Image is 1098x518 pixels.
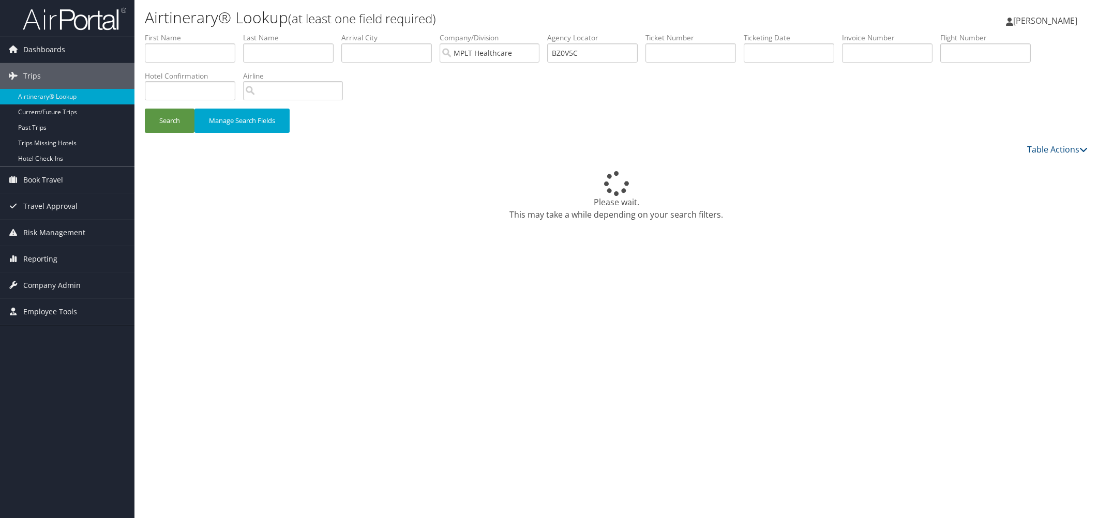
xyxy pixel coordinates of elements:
label: Arrival City [341,33,440,43]
button: Search [145,109,194,133]
span: Company Admin [23,272,81,298]
span: [PERSON_NAME] [1013,15,1077,26]
label: Ticket Number [645,33,744,43]
label: Airline [243,71,351,81]
label: Invoice Number [842,33,940,43]
span: Travel Approval [23,193,78,219]
label: Company/Division [440,33,547,43]
small: (at least one field required) [288,10,436,27]
img: airportal-logo.png [23,7,126,31]
span: Trips [23,63,41,89]
label: Agency Locator [547,33,645,43]
span: Risk Management [23,220,85,246]
label: First Name [145,33,243,43]
span: Book Travel [23,167,63,193]
label: Hotel Confirmation [145,71,243,81]
a: [PERSON_NAME] [1006,5,1088,36]
h1: Airtinerary® Lookup [145,7,773,28]
label: Flight Number [940,33,1039,43]
div: Please wait. This may take a while depending on your search filters. [145,171,1088,221]
span: Dashboards [23,37,65,63]
span: Reporting [23,246,57,272]
span: Employee Tools [23,299,77,325]
label: Last Name [243,33,341,43]
label: Ticketing Date [744,33,842,43]
a: Table Actions [1027,144,1088,155]
button: Manage Search Fields [194,109,290,133]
